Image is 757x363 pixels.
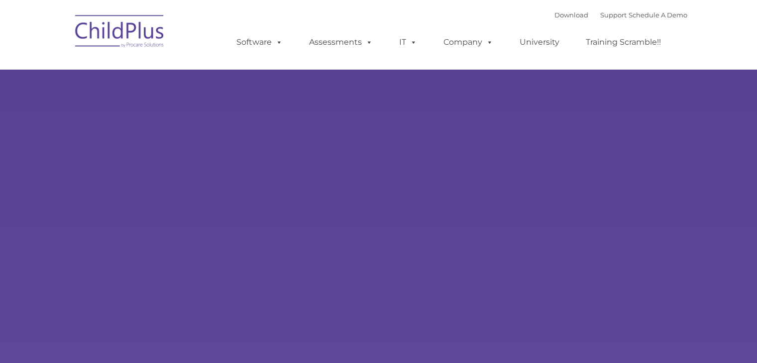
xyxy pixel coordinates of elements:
a: Schedule A Demo [629,11,687,19]
img: ChildPlus by Procare Solutions [70,8,170,58]
a: Software [226,32,293,52]
a: Download [554,11,588,19]
a: Assessments [299,32,383,52]
a: Training Scramble!! [576,32,671,52]
font: | [554,11,687,19]
a: Support [600,11,627,19]
a: Company [433,32,503,52]
a: IT [389,32,427,52]
a: University [510,32,569,52]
